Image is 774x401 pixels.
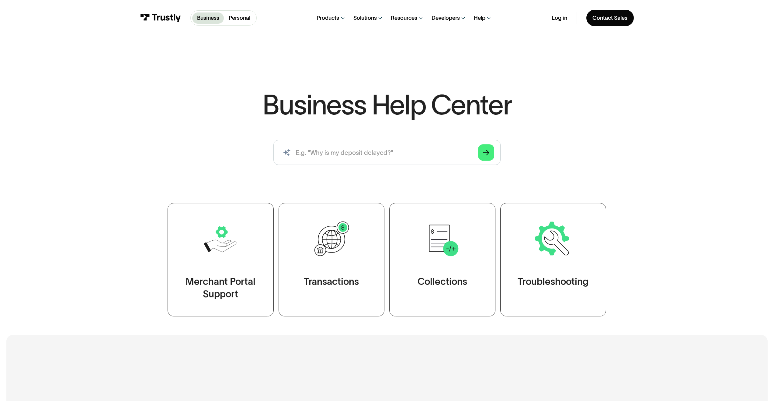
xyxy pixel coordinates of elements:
[389,203,495,316] a: Collections
[474,15,485,22] div: Help
[500,203,606,316] a: Troubleshooting
[353,15,377,22] div: Solutions
[279,203,385,316] a: Transactions
[229,14,250,22] p: Personal
[552,15,567,22] a: Log in
[224,12,255,24] a: Personal
[197,14,219,22] p: Business
[317,15,339,22] div: Products
[273,140,501,165] input: search
[391,15,417,22] div: Resources
[518,275,589,288] div: Troubleshooting
[184,275,258,300] div: Merchant Portal Support
[273,140,501,165] form: Search
[262,91,512,118] h1: Business Help Center
[304,275,359,288] div: Transactions
[586,10,634,26] a: Contact Sales
[432,15,460,22] div: Developers
[418,275,467,288] div: Collections
[140,14,181,22] img: Trustly Logo
[168,203,274,316] a: Merchant Portal Support
[192,12,224,24] a: Business
[592,15,627,22] div: Contact Sales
